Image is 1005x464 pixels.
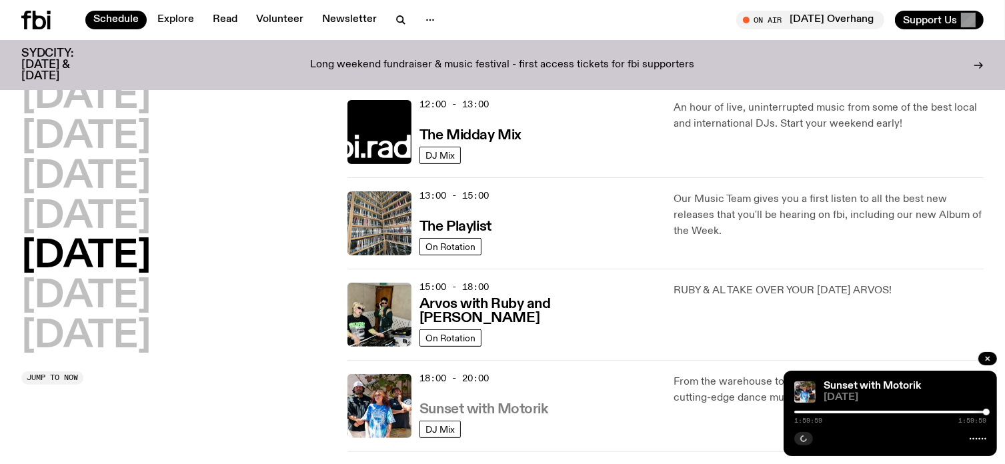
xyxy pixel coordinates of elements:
[85,11,147,29] a: Schedule
[21,48,107,82] h3: SYDCITY: [DATE] & [DATE]
[311,59,695,71] p: Long weekend fundraiser & music festival - first access tickets for fbi supporters
[21,79,151,116] button: [DATE]
[674,191,984,239] p: Our Music Team gives you a first listen to all the best new releases that you'll be hearing on fb...
[419,403,548,417] h3: Sunset with Motorik
[314,11,385,29] a: Newsletter
[419,281,489,293] span: 15:00 - 18:00
[21,318,151,355] button: [DATE]
[824,381,921,391] a: Sunset with Motorik
[21,278,151,315] button: [DATE]
[419,217,491,234] a: The Playlist
[419,295,658,325] a: Arvos with Ruby and [PERSON_NAME]
[425,241,475,251] span: On Rotation
[419,220,491,234] h3: The Playlist
[149,11,202,29] a: Explore
[21,199,151,236] button: [DATE]
[27,374,78,381] span: Jump to now
[205,11,245,29] a: Read
[958,417,986,424] span: 1:59:59
[419,147,461,164] a: DJ Mix
[895,11,984,29] button: Support Us
[21,159,151,196] button: [DATE]
[425,150,455,160] span: DJ Mix
[419,297,658,325] h3: Arvos with Ruby and [PERSON_NAME]
[419,129,522,143] h3: The Midday Mix
[21,371,83,385] button: Jump to now
[674,374,984,406] p: From the warehouse to the airwaves, Motorik brings the best in cutting-edge dance music from arou...
[824,393,986,403] span: [DATE]
[419,98,489,111] span: 12:00 - 13:00
[419,400,548,417] a: Sunset with Motorik
[903,14,957,26] span: Support Us
[794,381,816,403] img: Andrew, Reenie, and Pat stand in a row, smiling at the camera, in dappled light with a vine leafe...
[21,119,151,156] button: [DATE]
[674,283,984,299] p: RUBY & AL TAKE OVER YOUR [DATE] ARVOS!
[419,126,522,143] a: The Midday Mix
[419,329,481,347] a: On Rotation
[347,283,411,347] img: Ruby wears a Collarbones t shirt and pretends to play the DJ decks, Al sings into a pringles can....
[425,333,475,343] span: On Rotation
[419,372,489,385] span: 18:00 - 20:00
[248,11,311,29] a: Volunteer
[419,189,489,202] span: 13:00 - 15:00
[347,191,411,255] img: A corner shot of the fbi music library
[419,421,461,438] a: DJ Mix
[419,238,481,255] a: On Rotation
[21,238,151,275] button: [DATE]
[425,424,455,434] span: DJ Mix
[347,374,411,438] img: Andrew, Reenie, and Pat stand in a row, smiling at the camera, in dappled light with a vine leafe...
[736,11,884,29] button: On Air[DATE] Overhang
[794,417,822,424] span: 1:59:59
[674,100,984,132] p: An hour of live, uninterrupted music from some of the best local and international DJs. Start you...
